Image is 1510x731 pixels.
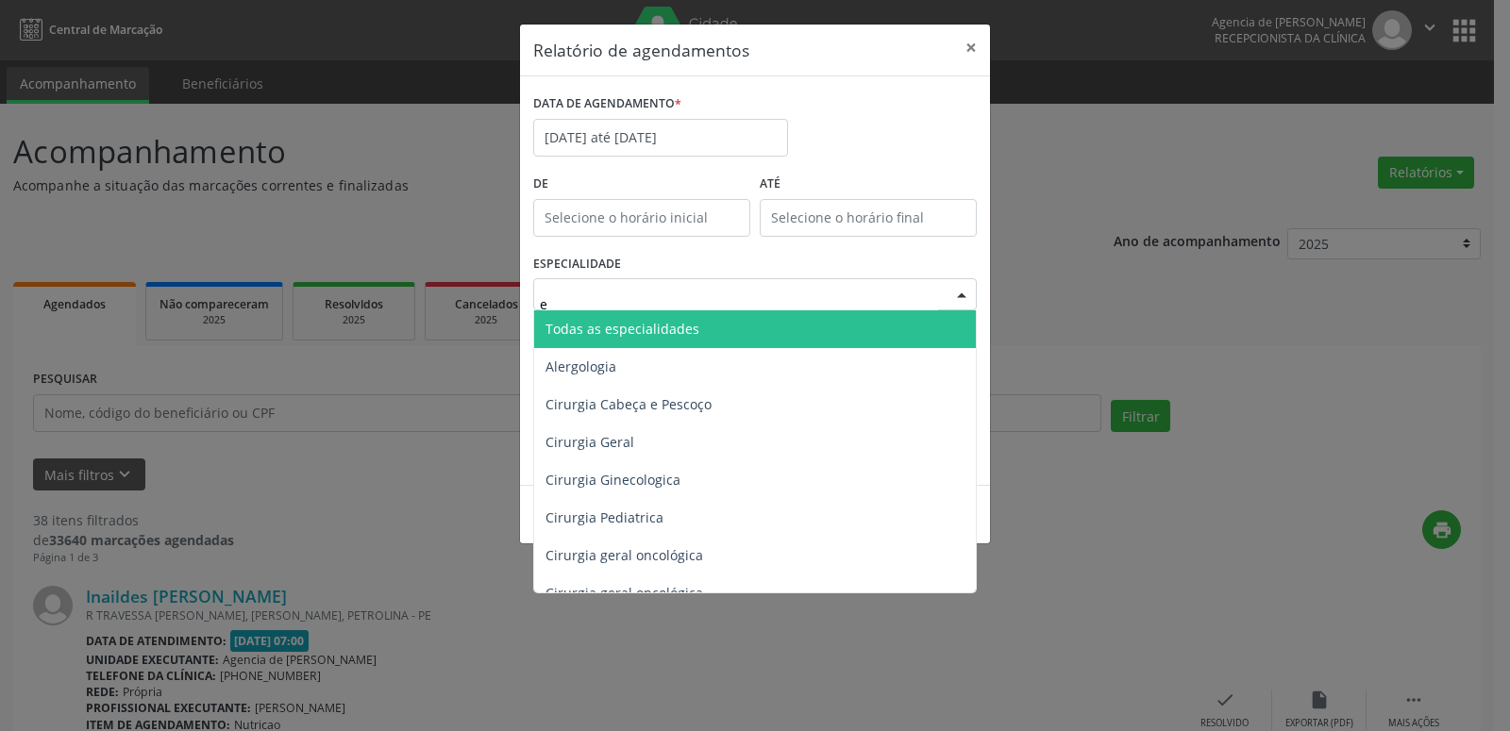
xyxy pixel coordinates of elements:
label: DATA DE AGENDAMENTO [533,90,681,119]
input: Seleciona uma especialidade [540,285,938,323]
span: Cirurgia Ginecologica [545,471,680,489]
h5: Relatório de agendamentos [533,38,749,62]
span: Cirurgia Cabeça e Pescoço [545,395,712,413]
input: Selecione uma data ou intervalo [533,119,788,157]
button: Close [952,25,990,71]
input: Selecione o horário inicial [533,199,750,237]
span: Cirurgia Geral [545,433,634,451]
label: De [533,170,750,199]
span: Cirurgia geral oncológica [545,584,703,602]
input: Selecione o horário final [760,199,977,237]
span: Alergologia [545,357,616,375]
span: Cirurgia Pediatrica [545,508,663,526]
label: ESPECIALIDADE [533,250,621,279]
span: Todas as especialidades [545,320,699,338]
span: Cirurgia geral oncológica [545,546,703,564]
label: ATÉ [760,170,977,199]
